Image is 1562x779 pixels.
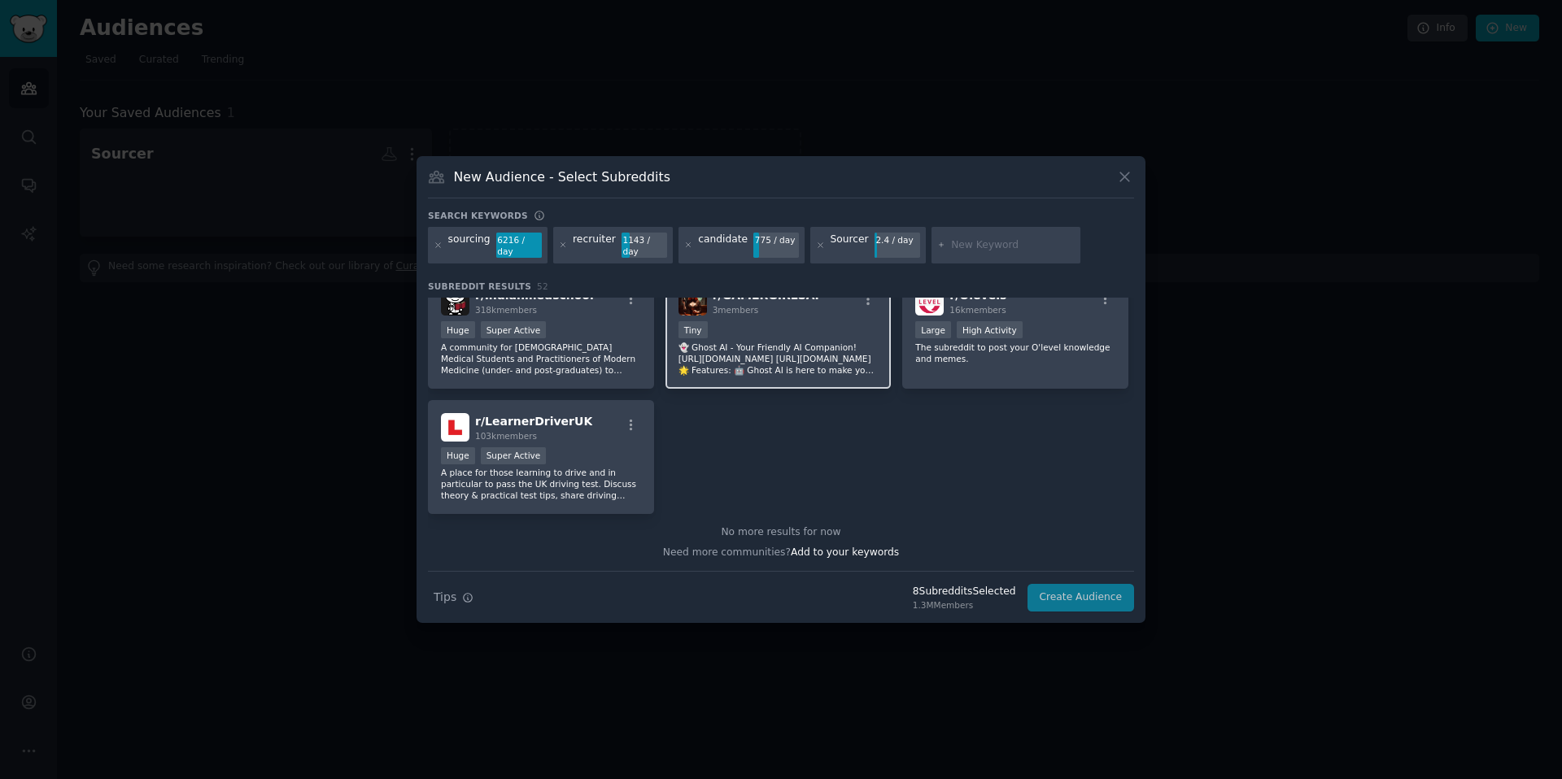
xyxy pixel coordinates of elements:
div: 6216 / day [496,233,542,259]
img: indianmedschool [441,287,469,316]
div: Large [915,321,951,338]
div: Huge [441,447,475,464]
div: recruiter [573,233,616,259]
div: Tiny [678,321,708,338]
span: r/ LearnerDriverUK [475,415,592,428]
span: 52 [537,281,548,291]
p: A place for those learning to drive and in particular to pass the UK driving test. Discuss theory... [441,467,641,501]
div: Huge [441,321,475,338]
div: 8 Subreddit s Selected [913,585,1016,599]
button: Tips [428,583,479,611]
span: r/ GAMERGIRLSAI [713,289,819,302]
div: sourcing [448,233,491,259]
h3: Search keywords [428,210,528,221]
img: LearnerDriverUK [441,413,469,442]
div: candidate [698,233,748,259]
img: Olevels [915,287,944,316]
div: 775 / day [753,233,799,247]
div: Super Active [481,447,547,464]
div: Super Active [481,321,547,338]
div: 1.3M Members [913,599,1016,611]
div: 2.4 / day [875,233,920,247]
p: The subreddit to post your O'level knowledge and memes. [915,342,1115,364]
div: Need more communities? [428,540,1134,560]
div: Sourcer [831,233,869,259]
span: r/ Olevels [949,289,1006,302]
p: 👻 Ghost AI - Your Friendly AI Companion! [URL][DOMAIN_NAME] [URL][DOMAIN_NAME] 🌟 Features: 🤖 Ghos... [678,342,879,376]
div: No more results for now [428,525,1134,540]
span: r/ indianmedschool [475,289,594,302]
div: High Activity [957,321,1023,338]
img: GAMERGIRLSAI [678,287,707,316]
div: 1143 / day [622,233,667,259]
input: New Keyword [951,238,1075,253]
p: A community for [DEMOGRAPHIC_DATA] Medical Students and Practitioners of Modern Medicine (under- ... [441,342,641,376]
h3: New Audience - Select Subreddits [454,168,670,185]
span: Subreddit Results [428,281,531,292]
span: 103k members [475,431,537,441]
span: 3 members [713,305,759,315]
span: Add to your keywords [791,546,899,558]
span: 318k members [475,305,537,315]
span: Tips [434,589,456,606]
span: 16k members [949,305,1006,315]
